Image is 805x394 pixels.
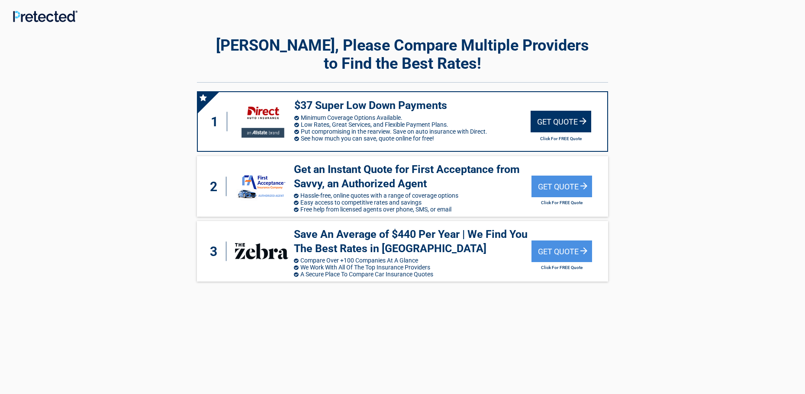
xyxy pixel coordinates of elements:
li: Hassle-free, online quotes with a range of coverage options [294,192,531,199]
h2: Click For FREE Quote [531,200,592,205]
div: Get Quote [531,240,592,262]
div: 2 [206,177,226,196]
img: thezebra's logo [234,238,290,265]
li: A Secure Place To Compare Car Insurance Quotes [294,271,531,278]
div: 1 [206,112,227,131]
h3: Get an Instant Quote for First Acceptance from Savvy, an Authorized Agent [294,163,531,191]
h2: Click For FREE Quote [531,265,592,270]
h2: Click For FREE Quote [531,136,591,141]
h2: [PERSON_NAME], Please Compare Multiple Providers to Find the Best Rates! [197,36,608,73]
img: savvy's logo [236,172,288,201]
div: Get Quote [531,111,591,132]
li: See how much you can save, quote online for free! [294,135,531,142]
li: Low Rates, Great Services, and Flexible Payment Plans. [294,121,531,128]
h3: $37 Super Low Down Payments [294,99,531,113]
div: Get Quote [531,176,592,197]
li: Minimum Coverage Options Available. [294,114,531,121]
li: Free help from licensed agents over phone, SMS, or email [294,206,531,213]
img: Main Logo [13,10,77,22]
li: Compare Over +100 Companies At A Glance [294,257,531,264]
li: Easy access to competitive rates and savings [294,199,531,206]
img: directauto's logo [235,100,290,143]
div: 3 [206,242,226,261]
li: Put compromising in the rearview. Save on auto insurance with Direct. [294,128,531,135]
li: We Work With All Of The Top Insurance Providers [294,264,531,271]
h3: Save An Average of $440 Per Year | We Find You The Best Rates in [GEOGRAPHIC_DATA] [294,227,531,256]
